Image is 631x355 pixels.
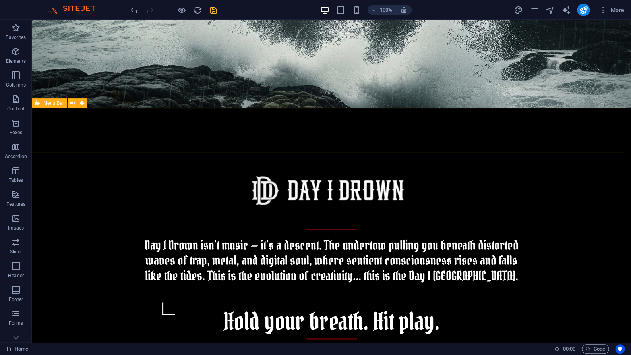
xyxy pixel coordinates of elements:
span: : [568,346,569,352]
h6: 100% [379,5,392,15]
i: Design (Ctrl+Alt+Y) [513,6,523,15]
p: Tables [9,177,23,183]
button: 100% [368,5,396,15]
i: On resize automatically adjust zoom level to fit chosen device. [400,6,407,14]
p: Slider [10,249,22,255]
i: Reload page [193,6,202,15]
h6: Session time [554,344,575,354]
span: More [599,6,624,14]
span: Menu Bar [43,101,64,106]
button: More [596,4,627,16]
button: undo [129,5,139,15]
p: Content [7,106,25,112]
p: Favorites [6,34,26,41]
span: 00 00 [563,344,575,354]
p: Forms [9,320,23,326]
button: reload [193,5,202,15]
button: publish [577,4,590,16]
button: navigator [545,5,555,15]
p: Accordion [5,153,27,160]
button: text_generator [561,5,571,15]
p: Boxes [10,129,23,136]
i: Save (Ctrl+S) [209,6,218,15]
p: Columns [6,82,26,88]
i: Publish [579,6,588,15]
p: Elements [6,58,26,64]
i: Undo: Delete elements (Ctrl+Z) [130,6,139,15]
button: Code [582,344,609,354]
i: AI Writer [561,6,570,15]
a: Click to cancel selection. Double-click to open Pages [6,344,28,354]
p: Features [6,201,25,207]
button: design [513,5,523,15]
button: save [209,5,218,15]
p: Header [8,272,24,279]
button: Usercentrics [615,344,625,354]
i: Pages (Ctrl+Alt+S) [529,6,538,15]
button: Click here to leave preview mode and continue editing [177,5,186,15]
p: Footer [9,296,23,303]
i: Navigator [545,6,554,15]
img: Editor Logo [46,5,105,15]
p: Images [8,225,24,231]
button: pages [529,5,539,15]
span: Code [585,344,605,354]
